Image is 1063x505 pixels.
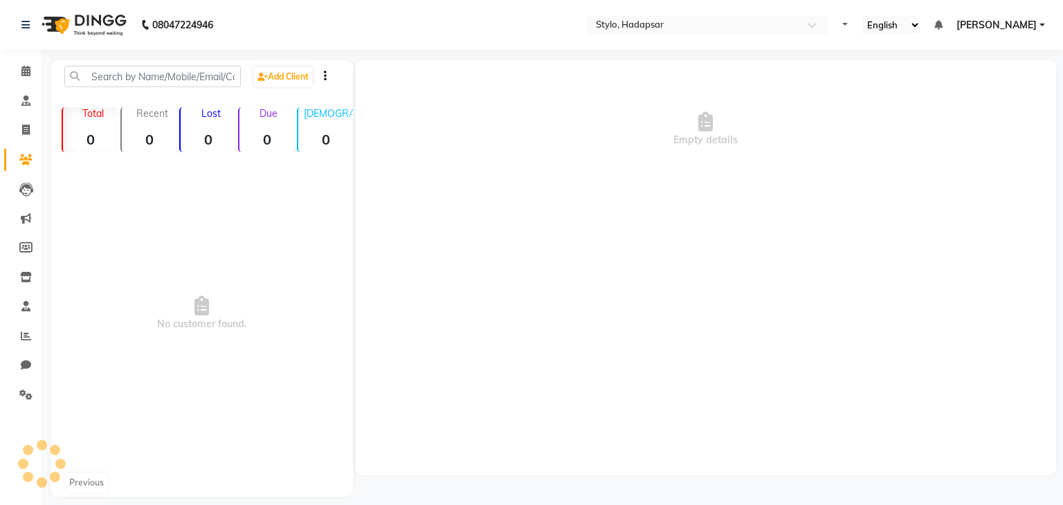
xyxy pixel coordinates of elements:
p: [DEMOGRAPHIC_DATA] [304,107,353,120]
p: Recent [127,107,176,120]
span: [PERSON_NAME] [956,18,1037,33]
p: Lost [186,107,235,120]
strong: 0 [122,131,176,148]
strong: 0 [181,131,235,148]
p: Total [69,107,118,120]
strong: 0 [298,131,353,148]
b: 08047224946 [152,6,213,44]
a: Add Client [254,67,312,86]
p: Due [242,107,294,120]
div: Empty details [356,60,1056,199]
span: No customer found. [51,158,353,469]
img: logo [35,6,130,44]
strong: 0 [239,131,294,148]
input: Search by Name/Mobile/Email/Code [64,66,241,87]
strong: 0 [63,131,118,148]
